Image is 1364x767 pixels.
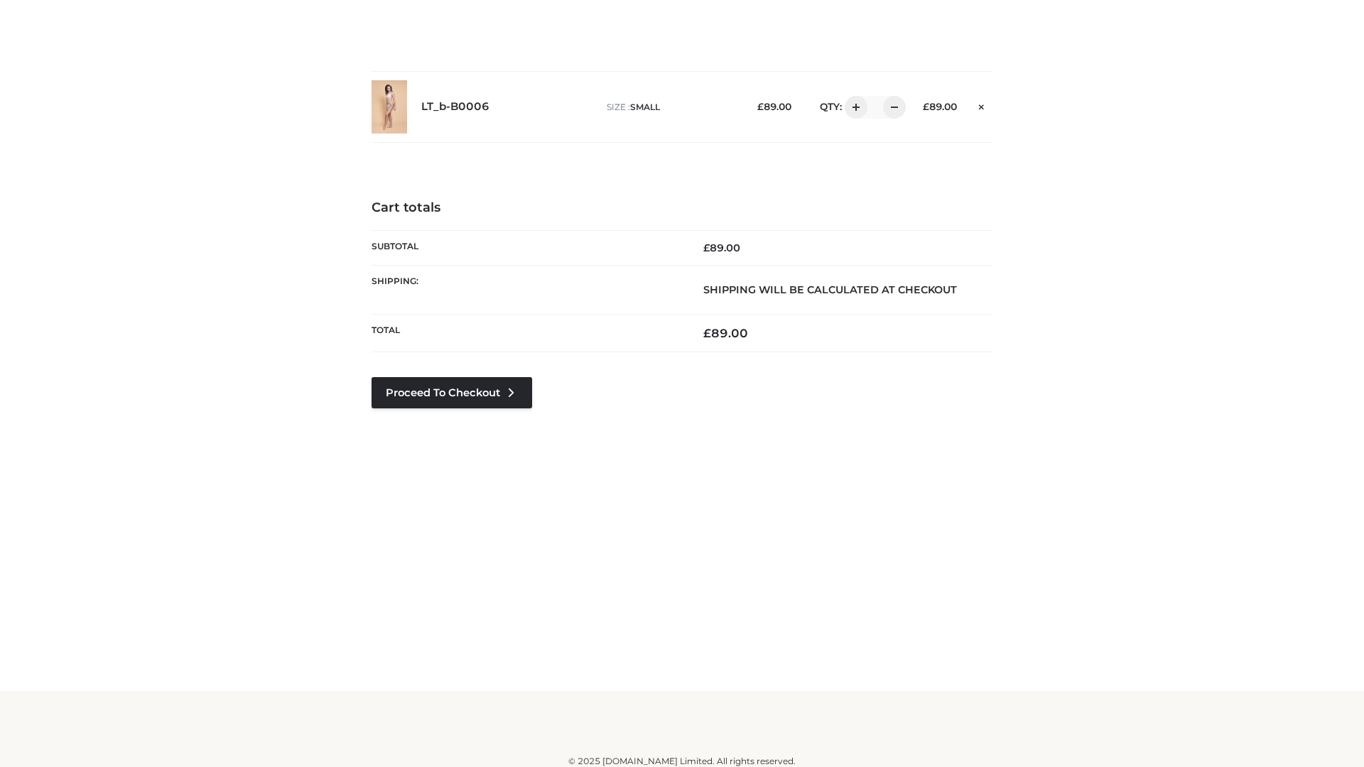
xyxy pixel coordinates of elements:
[703,241,710,254] span: £
[372,377,532,408] a: Proceed to Checkout
[923,101,957,112] bdi: 89.00
[703,326,711,340] span: £
[703,241,740,254] bdi: 89.00
[372,200,992,216] h4: Cart totals
[372,315,682,352] th: Total
[923,101,929,112] span: £
[372,230,682,265] th: Subtotal
[372,265,682,314] th: Shipping:
[630,102,660,112] span: SMALL
[421,100,489,114] a: LT_b-B0006
[757,101,791,112] bdi: 89.00
[703,326,748,340] bdi: 89.00
[372,80,407,134] img: LT_b-B0006 - SMALL
[703,283,957,296] strong: Shipping will be calculated at checkout
[757,101,764,112] span: £
[806,96,901,119] div: QTY:
[607,101,735,114] p: size :
[971,96,992,114] a: Remove this item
